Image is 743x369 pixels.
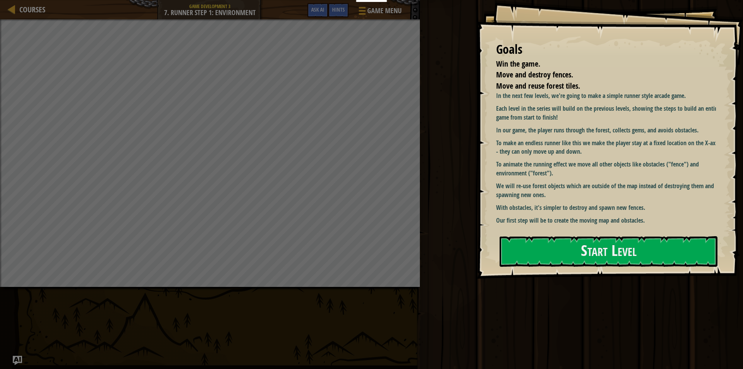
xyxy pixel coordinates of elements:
span: Hints [332,6,345,13]
p: To make an endless runner like this we make the player stay at a fixed location on the X-axis - t... [496,139,722,156]
p: With obstacles, it's simpler to destroy and spawn new fences. [496,203,722,212]
p: To animate the running effect we move all other objects like obstacles ("fence") and environment ... [496,160,722,178]
span: Game Menu [367,6,402,16]
span: Courses [19,4,45,15]
p: In the next few levels, we're going to make a simple runner style arcade game. [496,91,722,100]
button: Game Menu [353,3,406,21]
li: Move and destroy fences. [486,69,714,81]
p: In our game, the player runs through the forest, collects gems, and avoids obstacles. [496,126,722,135]
span: Move and destroy fences. [496,69,573,80]
li: Move and reuse forest tiles. [486,81,714,92]
a: Courses [15,4,45,15]
div: Goals [496,41,716,58]
span: Ask AI [311,6,324,13]
p: We will re-use forest objects which are outside of the map instead of destroying them and spawnin... [496,182,722,199]
p: Each level in the series will build on the previous levels, showing the steps to build an entire ... [496,104,722,122]
p: Our first step will be to create the moving map and obstacles. [496,216,722,225]
li: Win the game. [486,58,714,70]
span: Win the game. [496,58,540,69]
button: Ask AI [13,356,22,365]
span: Move and reuse forest tiles. [496,81,580,91]
button: Ask AI [307,3,328,17]
button: Start Level [500,236,717,267]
